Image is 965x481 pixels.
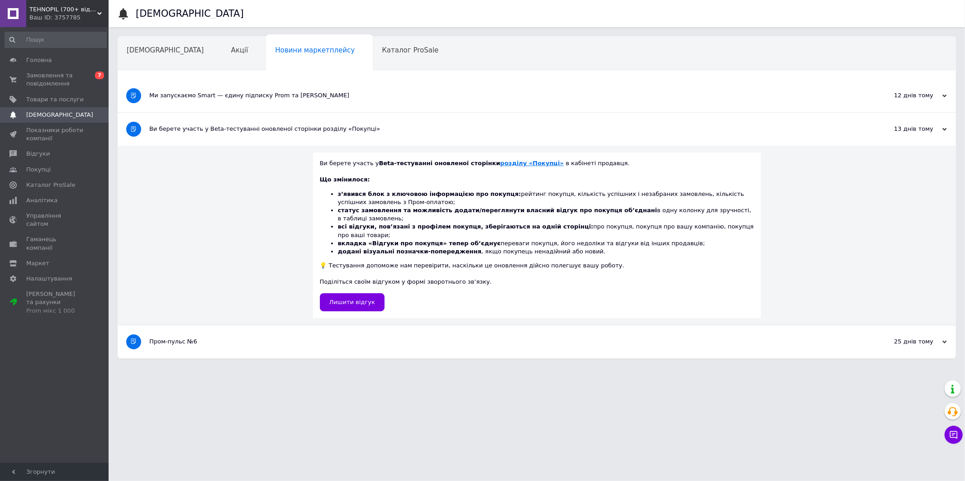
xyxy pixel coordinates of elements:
span: Товари та послуги [26,95,84,104]
div: 25 днів тому [856,338,947,346]
div: Пром-пульс №6 [149,338,856,346]
span: Аналітика [26,196,57,205]
input: Пошук [5,32,107,48]
span: Каталог ProSale [382,46,438,54]
span: Показники роботи компанії [26,126,84,143]
span: в кабінеті продавця. [566,160,630,167]
span: [DEMOGRAPHIC_DATA] [26,111,93,119]
b: Що змінилося: [320,176,370,183]
b: Beta-тестуванні оновленої сторінки [379,160,564,167]
div: 12 днів тому [856,91,947,100]
span: Налаштування [26,275,72,283]
div: Ви берете участь у Beta-тестуванні оновленої сторінки розділу «Покупці» [149,125,856,133]
span: в одну колонку для зручності, в таблиці замовлень; [338,207,751,222]
div: 💡 Тестування допоможе нам перевірити, наскільки це оновлення дійсно полегшує вашу роботу. [320,176,754,278]
div: 13 днів тому [856,125,947,133]
span: Головна [26,56,52,64]
span: Лишити відгук [329,299,375,305]
span: TEHNOPIL (700+ відгуків - Відправка в день замовлення 7 днів на тиждень - Гарантія на товари) [29,5,97,14]
h1: [DEMOGRAPHIC_DATA] [136,8,244,19]
span: 7 [95,71,104,79]
span: , якщо покупець ненадійний або новий. [338,248,606,255]
span: про покупця, покупця про вашу компанію, покупця про ваші товари; [338,223,754,238]
button: Чат з покупцем [945,426,963,444]
b: додані візуальні позначки-попередження [338,248,482,255]
a: розділу «Покупці» [500,160,564,167]
span: Акції [231,46,248,54]
div: Ми запускаємо Smart — єдину підписку Prom та [PERSON_NAME] [149,91,856,100]
a: Лишити відгук [320,293,385,311]
span: [PERSON_NAME] та рахунки [26,290,84,315]
b: зʼявився блок з ключовою інформацією про покупця: [338,190,521,197]
span: Новини маркетплейсу [275,46,355,54]
b: всі відгуки, пов’язані з профілем покупця, зберігаються на одній сторінці: [338,223,594,230]
span: [DEMOGRAPHIC_DATA] [127,46,204,54]
span: Управління сайтом [26,212,84,228]
div: Ваш ID: 3757785 [29,14,109,22]
span: переваги покупця, його недоліки та відгуки від інших продавців; [338,240,705,247]
span: Замовлення та повідомлення [26,71,84,88]
span: Покупці [26,166,51,174]
div: Prom мікс 1 000 [26,307,84,315]
span: Гаманець компанії [26,235,84,252]
span: Каталог ProSale [26,181,75,189]
b: вкладка «Відгуки про покупця» тепер обʼєднує [338,240,501,247]
div: Ви берете участь у [320,159,754,167]
span: Маркет [26,259,49,267]
span: Відгуки [26,150,50,158]
div: Поділіться своїм відгуком у формі зворотнього звʼязку. [320,278,754,286]
b: статус замовлення та можливість додати/переглянути власний відгук про покупця обʼєднані [338,207,657,214]
span: рейтинг покупця, кількість успішних і незабраних замовлень, кількість успішних замовлень з Пром-о... [338,190,744,205]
